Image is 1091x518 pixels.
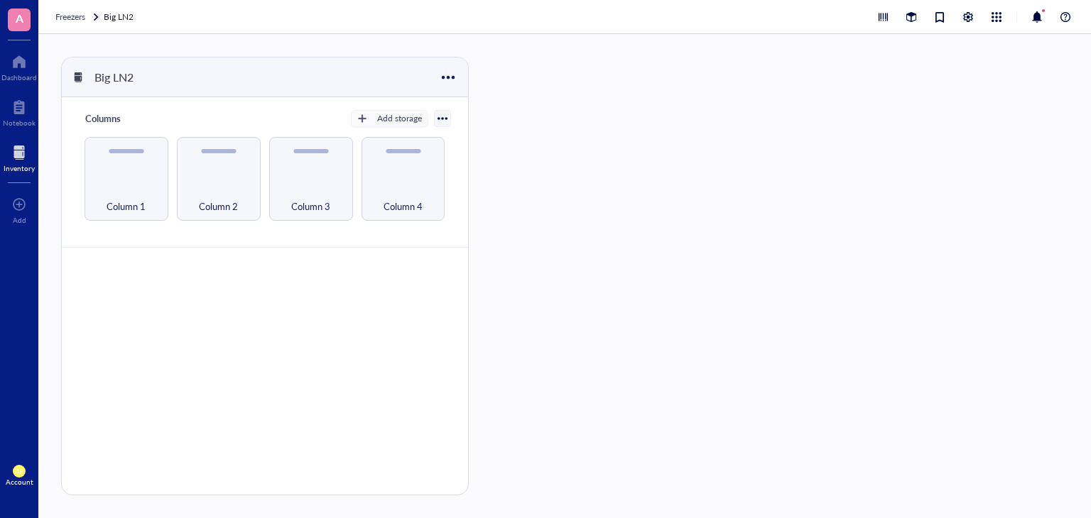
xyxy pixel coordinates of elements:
div: Add [13,216,26,224]
span: Column 4 [384,199,423,214]
a: Notebook [3,96,36,127]
span: A [16,9,23,27]
a: Dashboard [1,50,37,82]
div: Inventory [4,164,35,172]
a: Freezers [55,10,101,24]
div: Account [6,478,33,486]
button: Add storage [351,110,428,127]
div: Notebook [3,119,36,127]
a: Big LN2 [104,10,136,24]
span: Freezers [55,11,85,23]
div: Columns [79,109,164,128]
a: Inventory [4,141,35,172]
span: AR [16,468,23,474]
div: Add storage [377,112,422,125]
div: Dashboard [1,73,37,82]
span: Column 3 [291,199,330,214]
span: Column 2 [199,199,238,214]
div: Big LN2 [88,65,173,89]
span: Column 1 [107,199,146,214]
